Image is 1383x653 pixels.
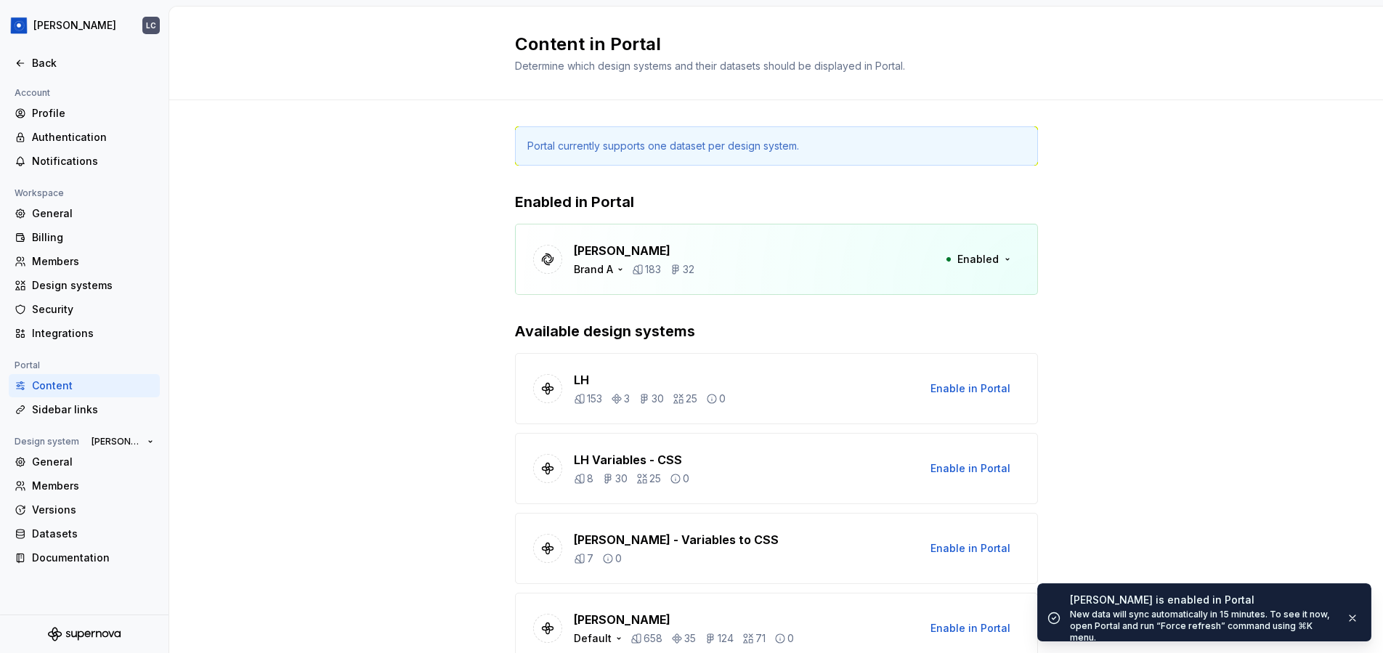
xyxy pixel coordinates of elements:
p: LH Variables - CSS [574,451,689,469]
span: Enabled [957,252,999,267]
p: 8 [587,471,593,486]
svg: Supernova Logo [48,627,121,641]
div: Back [32,56,154,70]
div: Authentication [32,130,154,145]
span: Enable in Portal [930,381,1010,396]
a: Design systems [9,274,160,297]
a: Security [9,298,160,321]
div: Content [32,378,154,393]
div: LC [146,20,156,31]
div: Security [32,302,154,317]
span: Enable in Portal [930,621,1010,636]
p: 30 [615,471,628,486]
div: Portal [9,357,46,374]
p: 3 [624,392,630,406]
div: General [32,206,154,221]
div: Account [9,84,56,102]
a: Members [9,474,160,498]
img: 049812b6-2877-400d-9dc9-987621144c16.png [10,17,28,34]
p: [PERSON_NAME] [574,242,694,259]
div: [PERSON_NAME] is enabled in Portal [1070,593,1334,607]
div: Members [32,479,154,493]
a: Content [9,374,160,397]
div: New data will sync automatically in 15 minutes. To see it now, open Portal and run “Force refresh... [1070,609,1334,644]
div: Design system [9,433,85,450]
div: Members [32,254,154,269]
p: 0 [787,631,794,646]
div: Profile [32,106,154,121]
div: General [32,455,154,469]
p: [PERSON_NAME] [574,611,794,628]
a: Versions [9,498,160,522]
p: Available design systems [515,321,1038,341]
p: 25 [649,471,661,486]
p: 71 [755,631,766,646]
a: Datasets [9,522,160,545]
p: 124 [718,631,734,646]
p: 183 [645,262,661,277]
h2: Content in Portal [515,33,1021,56]
span: Determine which design systems and their datasets should be displayed in Portal. [515,60,905,72]
p: 7 [587,551,593,566]
div: Documentation [32,551,154,565]
p: [PERSON_NAME] - Variables to CSS [574,531,779,548]
button: Enable in Portal [921,455,1020,482]
p: 153 [587,392,602,406]
div: Datasets [32,527,154,541]
p: 35 [684,631,696,646]
button: [PERSON_NAME]LC [3,9,166,41]
div: Workspace [9,184,70,202]
div: Design systems [32,278,154,293]
p: 0 [719,392,726,406]
a: Members [9,250,160,273]
span: Enable in Portal [930,461,1010,476]
div: [PERSON_NAME] [33,18,116,33]
div: Brand A [574,262,626,277]
a: Sidebar links [9,398,160,421]
button: Enable in Portal [921,535,1020,561]
p: Enabled in Portal [515,192,1038,212]
p: 32 [683,262,694,277]
div: Versions [32,503,154,517]
p: 0 [683,471,689,486]
p: 658 [644,631,662,646]
a: Back [9,52,160,75]
a: Integrations [9,322,160,345]
a: General [9,450,160,474]
div: Notifications [32,154,154,169]
p: LH [574,371,726,389]
div: Default [574,631,625,646]
button: Enable in Portal [921,615,1020,641]
a: Authentication [9,126,160,149]
span: Enable in Portal [930,541,1010,556]
div: Integrations [32,326,154,341]
p: 25 [686,392,697,406]
button: Enabled [936,246,1020,272]
a: General [9,202,160,225]
div: Portal currently supports one dataset per design system. [527,139,799,153]
a: Profile [9,102,160,125]
div: Sidebar links [32,402,154,417]
a: Billing [9,226,160,249]
a: Documentation [9,546,160,569]
a: Notifications [9,150,160,173]
span: [PERSON_NAME] [92,436,142,447]
button: Enable in Portal [921,376,1020,402]
p: 0 [615,551,622,566]
p: 30 [652,392,664,406]
div: Billing [32,230,154,245]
